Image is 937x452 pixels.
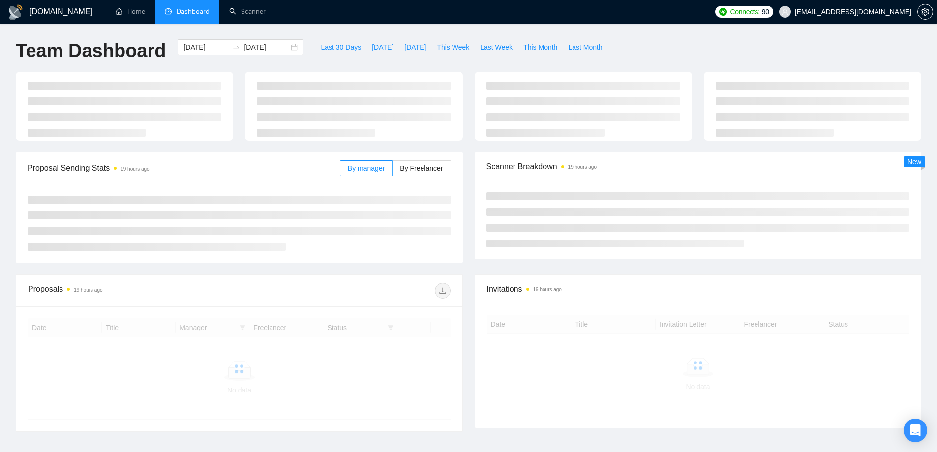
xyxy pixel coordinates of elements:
img: upwork-logo.png [719,8,727,16]
div: Proposals [28,283,239,299]
span: This Week [437,42,469,53]
a: setting [917,8,933,16]
button: Last 30 Days [315,39,366,55]
span: Dashboard [177,7,210,16]
button: [DATE] [399,39,431,55]
input: Start date [183,42,228,53]
button: setting [917,4,933,20]
span: [DATE] [372,42,393,53]
span: [DATE] [404,42,426,53]
time: 19 hours ago [533,287,562,292]
span: Connects: [730,6,759,17]
button: Last Week [475,39,518,55]
span: dashboard [165,8,172,15]
span: Invitations [487,283,909,295]
span: user [782,8,788,15]
span: By manager [348,164,385,172]
input: End date [244,42,289,53]
button: This Week [431,39,475,55]
span: New [907,158,921,166]
span: 90 [762,6,769,17]
span: Last Month [568,42,602,53]
h1: Team Dashboard [16,39,166,62]
a: searchScanner [229,7,266,16]
button: [DATE] [366,39,399,55]
button: This Month [518,39,563,55]
time: 19 hours ago [568,164,597,170]
span: Proposal Sending Stats [28,162,340,174]
span: Scanner Breakdown [486,160,910,173]
img: logo [8,4,24,20]
div: Open Intercom Messenger [904,419,927,442]
span: swap-right [232,43,240,51]
span: This Month [523,42,557,53]
time: 19 hours ago [74,287,102,293]
span: Last 30 Days [321,42,361,53]
button: Last Month [563,39,607,55]
span: Last Week [480,42,513,53]
span: to [232,43,240,51]
span: By Freelancer [400,164,443,172]
time: 19 hours ago [121,166,149,172]
a: homeHome [116,7,145,16]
